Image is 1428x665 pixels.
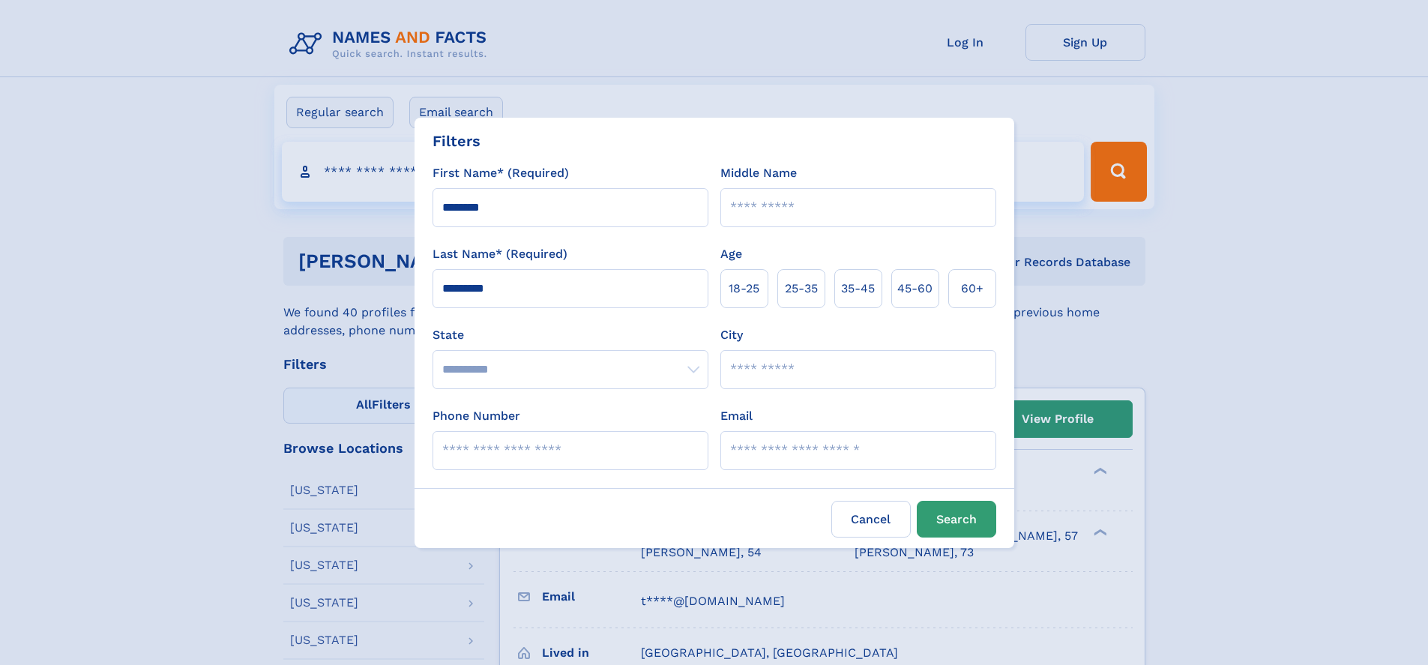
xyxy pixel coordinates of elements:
label: Cancel [831,501,911,538]
span: 60+ [961,280,983,298]
label: Email [720,407,753,425]
button: Search [917,501,996,538]
span: 35‑45 [841,280,875,298]
span: 45‑60 [897,280,933,298]
label: First Name* (Required) [433,164,569,182]
div: Filters [433,130,480,152]
label: Phone Number [433,407,520,425]
span: 18‑25 [729,280,759,298]
span: 25‑35 [785,280,818,298]
label: City [720,326,743,344]
label: Middle Name [720,164,797,182]
label: Last Name* (Required) [433,245,567,263]
label: Age [720,245,742,263]
label: State [433,326,708,344]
